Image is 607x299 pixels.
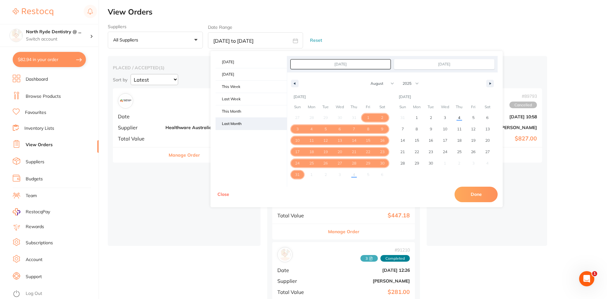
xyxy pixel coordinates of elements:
[466,102,481,112] span: Fri
[118,125,160,130] span: Supplier
[277,267,320,273] span: Date
[325,268,410,273] b: [DATE] 12:26
[474,125,537,130] b: [PERSON_NAME]
[360,247,410,252] span: # 91210
[13,208,50,215] a: RestocqPay
[319,146,333,158] button: 19
[424,135,438,146] button: 16
[430,112,432,123] span: 2
[352,135,356,146] span: 14
[396,123,410,135] button: 7
[480,102,494,112] span: Sat
[290,91,389,102] div: [DATE]
[290,158,305,169] button: 24
[113,77,127,83] p: Sort by
[424,158,438,169] button: 30
[165,125,250,130] b: Healthware Australia [PERSON_NAME]
[400,158,405,169] span: 28
[452,146,466,158] button: 25
[333,135,347,146] button: 13
[480,123,494,135] button: 13
[328,224,359,239] button: Manage Order
[13,5,53,19] a: Restocq Logo
[430,123,432,135] span: 9
[457,135,462,146] span: 18
[216,187,231,202] button: Close
[319,135,333,146] button: 12
[438,112,452,123] button: 3
[466,135,481,146] button: 19
[325,289,410,296] b: $281.00
[277,201,320,207] span: Supplier
[338,158,342,169] span: 27
[325,212,410,219] b: $447.18
[402,123,404,135] span: 7
[380,158,384,169] span: 30
[319,158,333,169] button: 26
[480,135,494,146] button: 20
[485,135,490,146] span: 20
[410,135,424,146] button: 15
[295,158,300,169] span: 24
[410,146,424,158] button: 22
[26,142,53,148] a: View Orders
[309,158,314,169] span: 25
[277,289,320,295] span: Total Value
[216,81,287,93] button: This Week
[452,135,466,146] button: 18
[295,146,300,158] span: 17
[424,112,438,123] button: 2
[108,8,607,16] h2: View Orders
[458,112,460,123] span: 4
[381,123,383,135] span: 9
[367,123,369,135] span: 8
[366,135,370,146] span: 15
[367,112,369,123] span: 1
[208,32,303,48] input: Select date range
[466,112,481,123] button: 5
[309,135,314,146] span: 11
[25,109,46,116] a: Favourites
[360,255,378,262] span: Received
[366,146,370,158] span: 22
[438,146,452,158] button: 24
[305,102,319,112] span: Mon
[452,112,466,123] button: 4
[375,123,389,135] button: 9
[323,158,328,169] span: 26
[366,158,370,169] span: 29
[26,224,44,230] a: Rewards
[338,146,342,158] span: 20
[309,146,314,158] span: 18
[415,146,419,158] span: 22
[26,29,90,35] h4: North Ryde Dentistry @ Macquarie Park
[216,93,287,105] span: Last Week
[216,105,287,118] button: This Month
[323,146,328,158] span: 19
[415,135,419,146] span: 15
[279,249,291,261] img: Henry Schein Halas
[361,112,375,123] button: 1
[118,136,160,141] span: Total Value
[13,8,53,16] img: Restocq Logo
[353,123,355,135] span: 7
[305,158,319,169] button: 25
[466,123,481,135] button: 12
[438,123,452,135] button: 10
[119,95,132,107] img: Healthware Australia Ridley
[26,193,37,199] a: Team
[26,274,42,280] a: Support
[394,59,494,69] input: Continuous
[290,102,305,112] span: Sun
[509,94,537,99] span: # 89793
[108,32,203,49] button: All suppliers
[361,135,375,146] button: 15
[480,112,494,123] button: 6
[295,169,300,180] span: 31
[295,135,300,146] span: 10
[396,91,494,102] div: [DATE]
[400,135,405,146] span: 14
[216,56,287,68] button: [DATE]
[305,135,319,146] button: 11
